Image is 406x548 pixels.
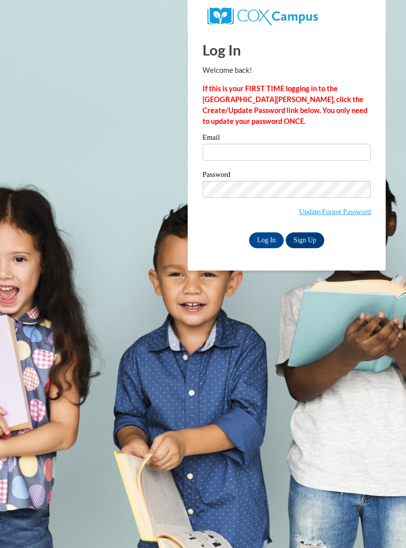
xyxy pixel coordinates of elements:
[299,208,371,216] a: Update/Forgot Password
[207,7,318,25] img: COX Campus
[207,11,318,20] a: COX Campus
[203,40,371,60] h1: Log In
[286,232,324,248] a: Sign Up
[203,84,367,125] strong: If this is your FIRST TIME logging in to the [GEOGRAPHIC_DATA][PERSON_NAME], click the Create/Upd...
[203,65,371,76] p: Welcome back!
[203,134,371,144] label: Email
[249,232,284,248] input: Log In
[203,171,371,181] label: Password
